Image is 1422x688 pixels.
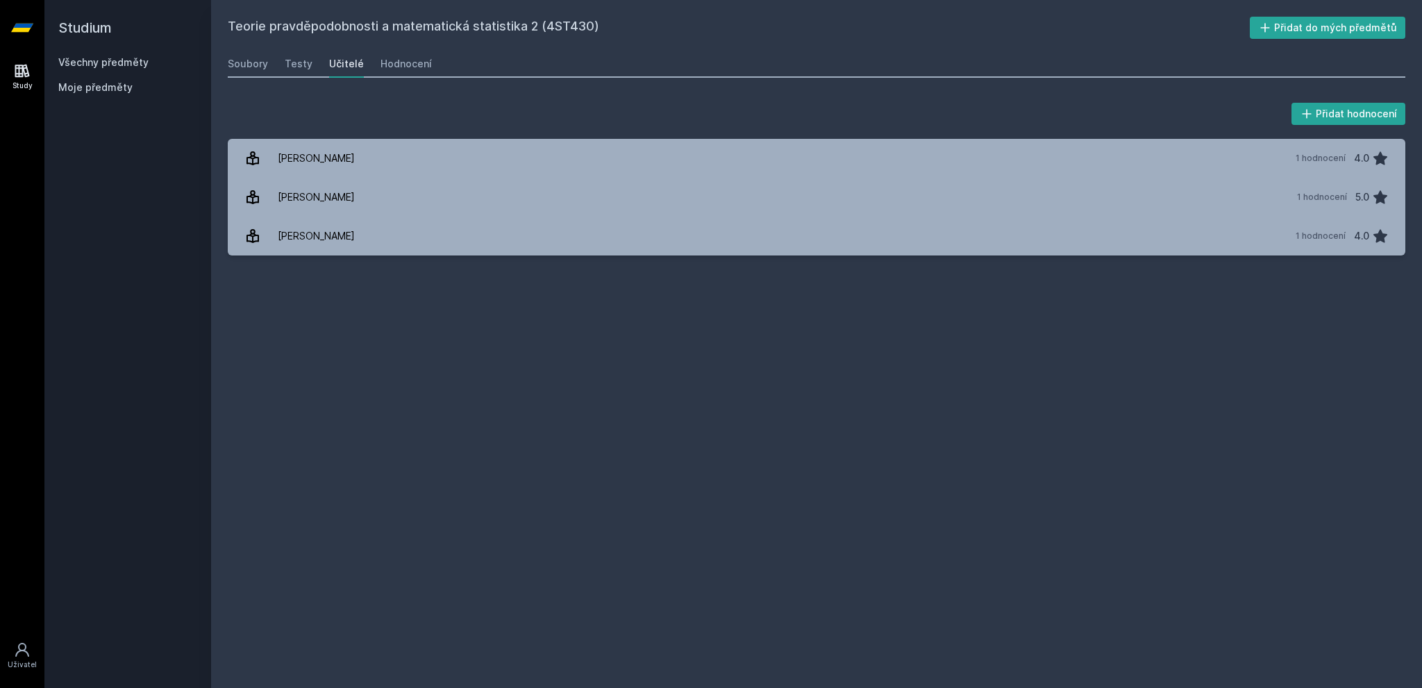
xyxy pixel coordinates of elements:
[278,222,355,250] div: [PERSON_NAME]
[285,57,312,71] div: Testy
[380,50,432,78] a: Hodnocení
[228,57,268,71] div: Soubory
[1355,183,1369,211] div: 5.0
[278,144,355,172] div: [PERSON_NAME]
[8,660,37,670] div: Uživatel
[228,139,1405,178] a: [PERSON_NAME] 1 hodnocení 4.0
[1354,144,1369,172] div: 4.0
[228,178,1405,217] a: [PERSON_NAME] 1 hodnocení 5.0
[1354,222,1369,250] div: 4.0
[228,17,1250,39] h2: Teorie pravděpodobnosti a matematická statistika 2 (4ST430)
[58,56,149,68] a: Všechny předměty
[1297,192,1347,203] div: 1 hodnocení
[1296,230,1346,242] div: 1 hodnocení
[1296,153,1346,164] div: 1 hodnocení
[3,56,42,98] a: Study
[380,57,432,71] div: Hodnocení
[3,635,42,677] a: Uživatel
[278,183,355,211] div: [PERSON_NAME]
[58,81,133,94] span: Moje předměty
[1291,103,1406,125] button: Přidat hodnocení
[329,50,364,78] a: Učitelé
[1250,17,1406,39] button: Přidat do mých předmětů
[285,50,312,78] a: Testy
[228,50,268,78] a: Soubory
[12,81,33,91] div: Study
[228,217,1405,255] a: [PERSON_NAME] 1 hodnocení 4.0
[329,57,364,71] div: Učitelé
